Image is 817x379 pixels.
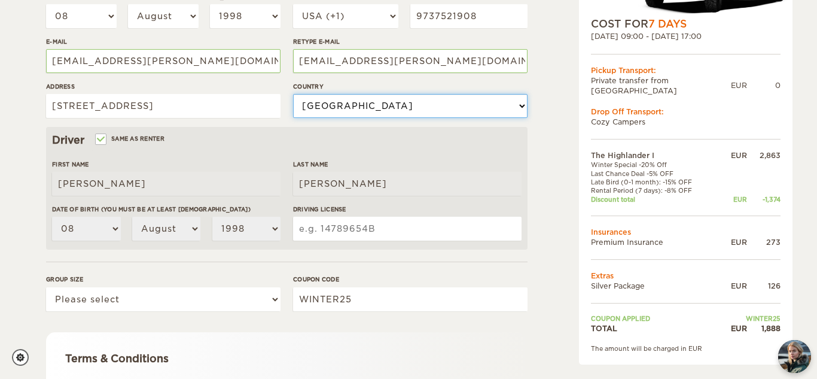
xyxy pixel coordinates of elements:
[591,107,781,117] div: Drop Off Transport:
[46,37,281,46] label: E-mail
[12,349,36,366] a: Cookie settings
[747,237,781,247] div: 273
[591,160,718,169] td: Winter Special -20% Off
[718,195,747,204] div: EUR
[591,169,718,178] td: Last Chance Deal -5% OFF
[52,160,281,169] label: First Name
[591,344,781,353] div: The amount will be charged in EUR
[293,37,528,46] label: Retype E-mail
[591,117,781,127] td: Cozy Campers
[591,17,781,31] div: COST FOR
[96,133,164,144] label: Same as renter
[293,49,528,73] input: e.g. example@example.com
[46,49,281,73] input: e.g. example@example.com
[293,172,522,196] input: e.g. Smith
[591,31,781,41] div: [DATE] 09:00 - [DATE] 17:00
[778,340,811,373] img: Freyja at Cozy Campers
[65,351,508,366] div: Terms & Conditions
[747,80,781,90] div: 0
[747,281,781,291] div: 126
[591,150,718,160] td: The Highlander I
[591,75,731,96] td: Private transfer from [GEOGRAPHIC_DATA]
[747,323,781,333] div: 1,888
[778,340,811,373] button: chat-button
[52,172,281,196] input: e.g. William
[591,227,781,237] td: Insurances
[747,195,781,204] div: -1,374
[718,314,781,323] td: WINTER25
[591,178,718,186] td: Late Bird (0-1 month): -15% OFF
[591,195,718,204] td: Discount total
[591,186,718,195] td: Rental Period (7 days): -8% OFF
[591,237,718,247] td: Premium Insurance
[591,271,781,281] td: Extras
[52,205,281,214] label: Date of birth (You must be at least [DEMOGRAPHIC_DATA])
[293,205,522,214] label: Driving License
[293,82,528,91] label: Country
[718,150,747,160] div: EUR
[46,94,281,118] input: e.g. Street, City, Zip Code
[410,4,528,28] input: e.g. 1 234 567 890
[46,82,281,91] label: Address
[52,133,522,147] div: Driver
[591,65,781,75] div: Pickup Transport:
[731,80,747,90] div: EUR
[293,275,528,284] label: Coupon code
[718,323,747,333] div: EUR
[96,137,104,144] input: Same as renter
[747,150,781,160] div: 2,863
[293,160,522,169] label: Last Name
[591,281,718,291] td: Silver Package
[718,281,747,291] div: EUR
[591,314,718,323] td: Coupon applied
[648,18,687,30] span: 7 Days
[46,275,281,284] label: Group size
[293,217,522,241] input: e.g. 14789654B
[718,237,747,247] div: EUR
[591,323,718,333] td: TOTAL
